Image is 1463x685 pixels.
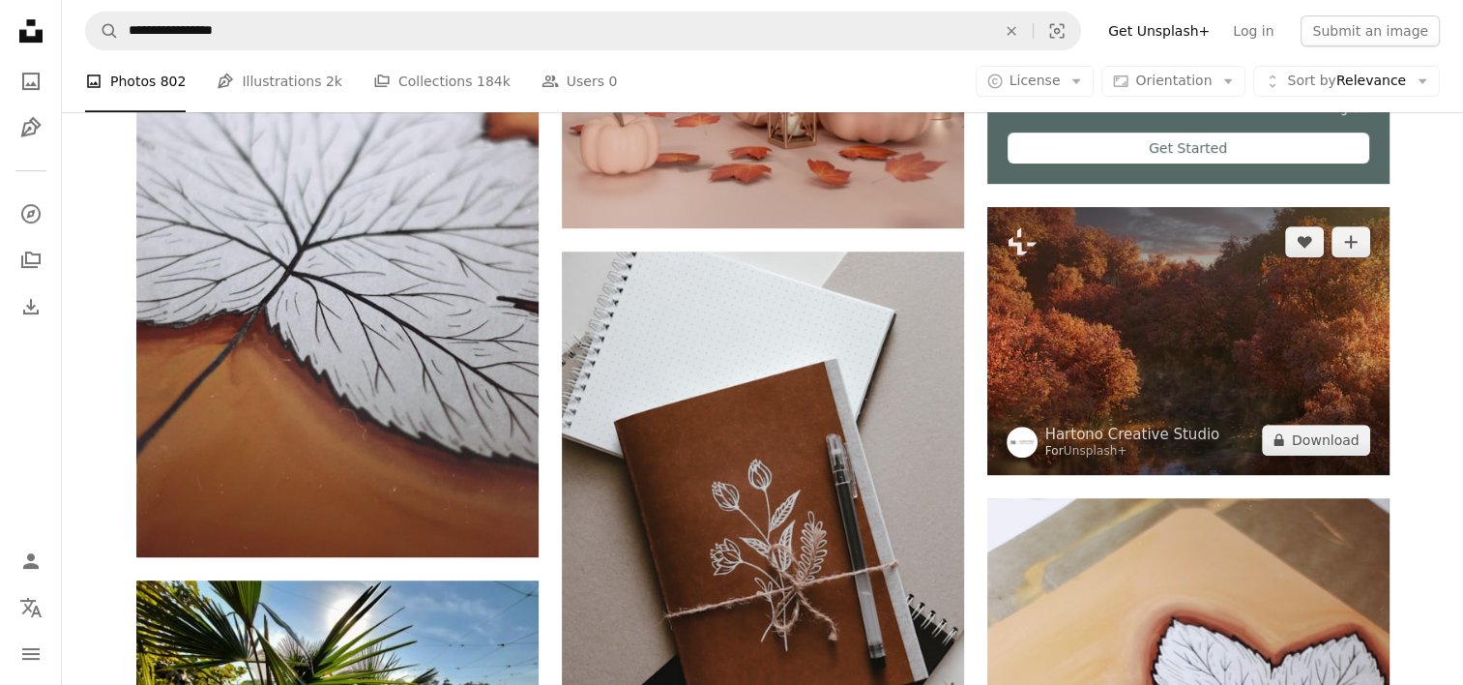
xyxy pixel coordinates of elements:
[12,635,50,673] button: Menu
[326,71,342,92] span: 2k
[990,13,1033,49] button: Clear
[541,50,618,112] a: Users 0
[12,62,50,101] a: Photos
[12,194,50,233] a: Explore
[608,71,617,92] span: 0
[1301,15,1440,46] button: Submit an image
[1009,73,1061,88] span: License
[1034,13,1080,49] button: Visual search
[987,207,1390,475] img: Autumn forest with a calm lake at sunset
[1262,425,1370,456] button: Download
[1287,72,1406,91] span: Relevance
[1008,133,1369,164] div: Get Started
[12,12,50,54] a: Home — Unsplash
[373,50,511,112] a: Collections 184k
[1101,66,1245,97] button: Orientation
[136,247,539,264] a: white and black leaf on brown surface
[1135,73,1212,88] span: Orientation
[1331,226,1370,257] button: Add to Collection
[1221,15,1285,46] a: Log in
[12,287,50,326] a: Download History
[12,588,50,627] button: Language
[987,332,1390,349] a: Autumn forest with a calm lake at sunset
[85,12,1081,50] form: Find visuals sitewide
[12,108,50,147] a: Illustrations
[1007,427,1038,458] img: Go to Hartono Creative Studio's profile
[477,71,511,92] span: 184k
[86,13,119,49] button: Search Unsplash
[562,545,964,562] a: brown and white book on white paper
[1253,66,1440,97] button: Sort byRelevance
[217,50,341,112] a: Illustrations 2k
[1064,444,1127,458] a: Unsplash+
[976,66,1095,97] button: License
[12,241,50,280] a: Collections
[1287,73,1335,88] span: Sort by
[1097,15,1221,46] a: Get Unsplash+
[12,542,50,581] a: Log in / Sign up
[1285,226,1324,257] button: Like
[1045,425,1220,444] a: Hartono Creative Studio
[1045,444,1220,460] div: For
